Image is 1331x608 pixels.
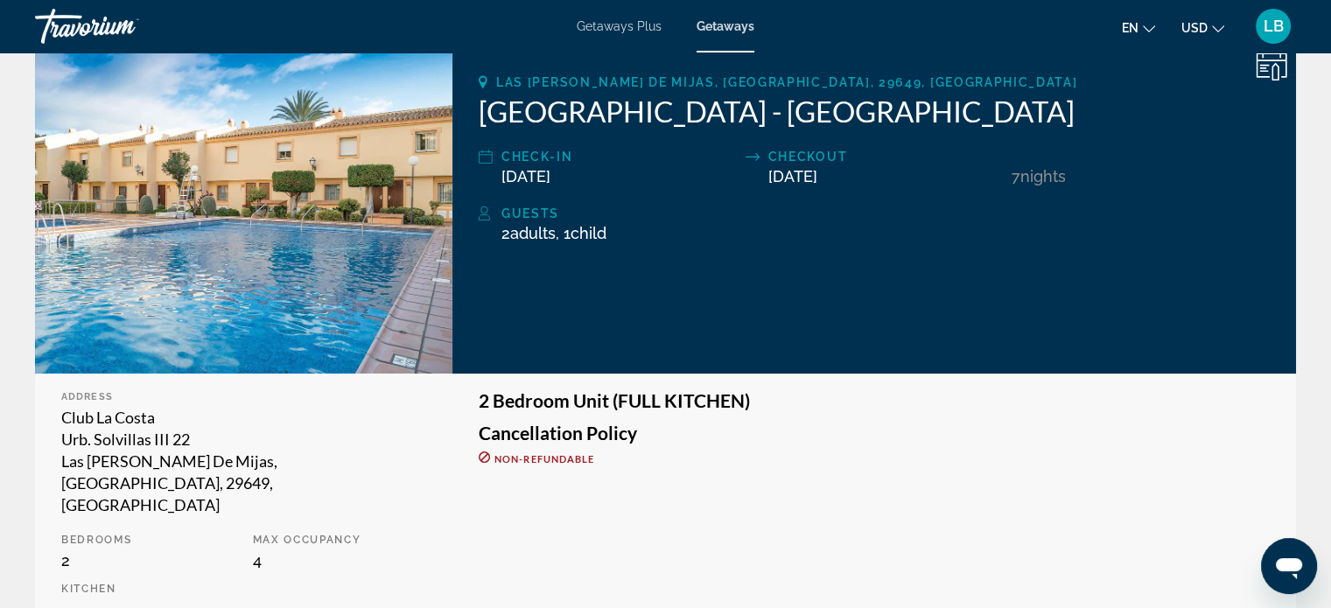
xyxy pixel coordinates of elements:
[1181,21,1208,35] span: USD
[1020,167,1066,185] span: Nights
[1181,15,1224,40] button: Change currency
[479,94,1270,129] h2: [GEOGRAPHIC_DATA] - [GEOGRAPHIC_DATA]
[556,224,606,242] span: , 1
[501,224,556,242] span: 2
[697,19,754,33] a: Getaways
[61,391,426,402] div: Address
[768,146,1004,167] div: Checkout
[501,146,737,167] div: Check-In
[496,75,1077,89] span: Las [PERSON_NAME] de Mijas, [GEOGRAPHIC_DATA], 29649, [GEOGRAPHIC_DATA]
[1122,21,1138,35] span: en
[253,551,262,570] span: 4
[61,534,235,546] p: Bedrooms
[768,167,817,185] span: [DATE]
[501,203,1270,224] div: Guests
[577,19,662,33] a: Getaways Plus
[1122,15,1155,40] button: Change language
[1261,538,1317,594] iframe: Кнопка запуска окна обмена сообщениями
[494,453,594,465] span: Non-refundable
[1264,17,1284,35] span: LB
[253,534,427,546] p: Max Occupancy
[479,423,1270,443] h3: Cancellation Policy
[61,407,426,516] div: Club La Costa Urb. Solvillas III 22 Las [PERSON_NAME] de Mijas, [GEOGRAPHIC_DATA], 29649, [GEOGRA...
[479,391,1270,410] h3: 2 Bedroom Unit (FULL KITCHEN)
[571,224,606,242] span: Child
[61,583,235,595] p: Kitchen
[61,551,70,570] span: 2
[1250,8,1296,45] button: User Menu
[501,167,550,185] span: [DATE]
[1012,167,1020,185] span: 7
[510,224,556,242] span: Adults
[35,3,210,49] a: Travorium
